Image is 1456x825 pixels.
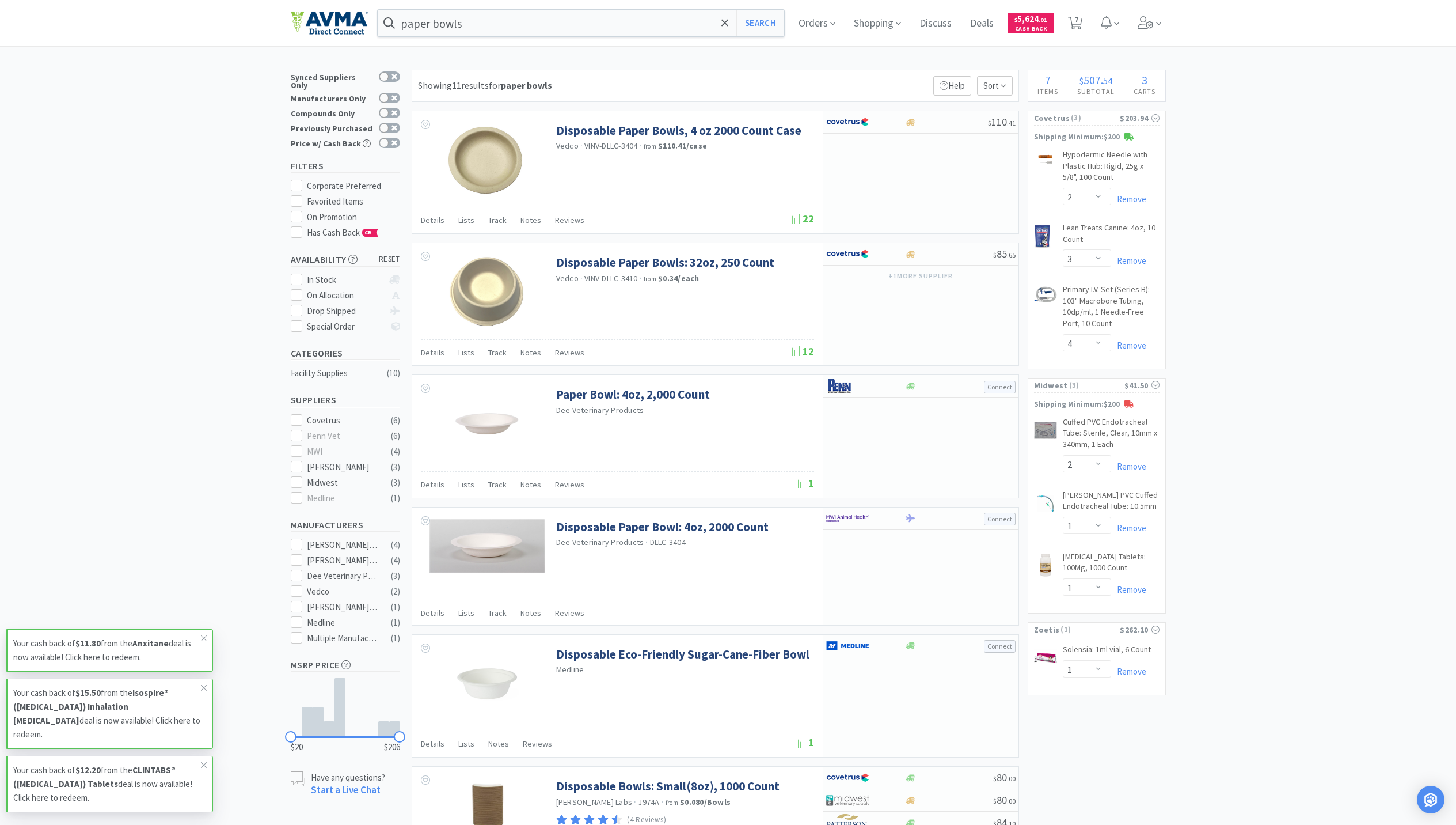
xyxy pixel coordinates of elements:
span: Zoetis [1034,623,1060,636]
button: Connect [984,640,1016,653]
h4: Subtotal [1068,86,1124,97]
div: Synced Suppliers Only [291,71,373,89]
div: ( 1 ) [391,600,400,614]
img: 77fca1acd8b6420a9015268ca798ef17_1.png [826,245,869,263]
div: ( 1 ) [391,631,400,645]
strong: $15.50 [75,687,101,698]
span: . 01 [1039,16,1047,24]
h4: Items [1028,86,1068,97]
div: Midwest [307,476,378,490]
span: 22 [790,212,814,225]
span: $ [993,774,997,783]
span: · [580,273,583,283]
p: Shipping Minimum: $200 [1028,131,1165,143]
img: 0f4a3e0a3414473c81dcc7b53c7f0d1a_126130.jpeg [1034,492,1057,515]
span: 85 [993,247,1016,260]
a: Vedco [556,273,579,283]
span: Track [488,347,507,358]
span: reset [379,253,400,266]
div: Compounds Only [291,108,373,118]
div: Penn Vet [307,429,378,443]
a: Hypodermic Needle with Plastic Hub: Rigid, 25g x 5/8", 100 Count [1063,149,1160,188]
a: Disposable Bowls: Small(8oz), 1000 Count [556,778,780,794]
a: Lean Treats Canine: 4oz, 10 Count [1063,222,1160,249]
span: Reviews [523,739,552,749]
span: Track [488,215,507,225]
span: . 00 [1007,797,1016,805]
a: Remove [1111,523,1146,533]
h5: MSRP Price [291,659,400,672]
img: 81708335ae004be9bc4d5ad9c2d5a395_627482.jpeg [450,646,524,721]
span: · [640,273,642,283]
input: Search by item, sku, manufacturer, ingredient, size... [378,10,785,36]
img: ee1c00ae488d4e5c9fc3c4b5fe19673c_549653.png [447,255,526,330]
span: 80 [993,771,1016,784]
img: 2282e2bdeccd4f1ab34a32278993e771_289101.png [1034,152,1057,167]
img: d445e0d6c4b04263b93e1b0f2067a08a_386106.png [1034,286,1057,302]
h5: Suppliers [291,393,400,407]
a: Dee Veterinary Products [556,405,644,415]
div: $203.94 [1120,112,1159,124]
span: Details [421,608,444,618]
span: from [644,275,656,283]
a: Start a Live Chat [311,784,381,796]
div: ( 4 ) [391,445,400,459]
span: · [634,797,636,807]
div: ( 6 ) [391,414,400,427]
span: ( 1 ) [1059,624,1120,635]
a: Remove [1111,666,1146,677]
img: 77fca1acd8b6420a9015268ca798ef17_1.png [826,113,869,131]
a: [PERSON_NAME] Labs [556,797,633,807]
strong: Isospire® ([MEDICAL_DATA]) Inhalation [MEDICAL_DATA] [13,687,169,726]
span: Track [488,479,507,490]
strong: $0.34 / each [658,273,700,283]
div: Favorited Items [307,195,400,209]
button: +1more supplier [883,268,958,284]
span: Cash Back [1014,26,1047,33]
div: ( 4 ) [391,554,400,567]
div: ( 1 ) [391,616,400,630]
div: [PERSON_NAME] [307,460,378,474]
div: On Promotion [307,210,400,224]
a: Vedco [556,141,579,151]
span: 110 [988,115,1016,128]
span: 1 [796,736,814,749]
span: Reviews [555,215,584,225]
a: Primary I.V. Set (Series B): 103" Macrobore Tubing, 10dp/ml, 1 Needle-Free Port, 10 Count [1063,284,1160,334]
span: for [489,80,552,91]
a: Disposable Paper Bowl: 4oz, 2000 Count [556,519,769,535]
div: ( 4 ) [391,538,400,552]
span: Midwest [1034,379,1068,392]
div: Multiple Manufacturers [307,631,378,645]
span: Track [488,608,507,618]
a: Medline [556,664,584,675]
div: Medline [307,616,378,630]
div: Drop Shipped [307,304,383,318]
div: Covetrus [307,414,378,427]
a: Paper Bowl: 4oz, 2,000 Count [556,387,710,402]
span: $20 [291,740,303,754]
span: Covetrus [1034,112,1070,124]
span: · [662,797,664,807]
div: ( 3 ) [391,476,400,490]
div: Manufacturers Only [291,93,373,103]
span: 54 [1103,75,1112,86]
div: ( 2 ) [391,585,400,599]
button: Connect [984,513,1016,525]
div: ( 1 ) [391,491,400,505]
a: Deals [965,18,998,29]
img: e9a284d5c49b4976a314193f21b96585_47687.png [1034,554,1057,577]
a: Discuss [915,18,956,29]
a: Disposable Paper Bowls: 32oz, 250 Count [556,255,774,270]
div: Vedco [307,585,378,599]
div: ( 3 ) [391,460,400,474]
img: e4e33dab9f054f5782a47901c742baa9_102.png [291,11,368,35]
div: In Stock [307,273,383,287]
span: from [666,798,678,807]
a: Remove [1111,584,1146,595]
div: Open Intercom Messenger [1417,786,1444,813]
span: VINV-DLLC-3404 [584,141,638,151]
span: $206 [384,740,400,754]
a: $5,624.01Cash Back [1008,7,1054,39]
span: Lists [458,479,474,490]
